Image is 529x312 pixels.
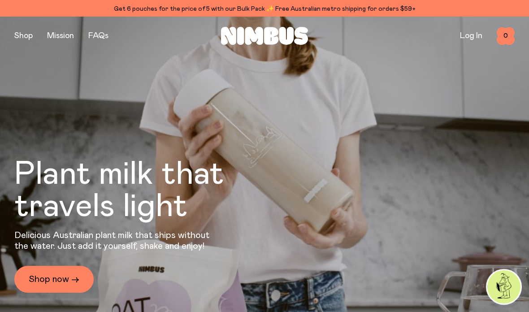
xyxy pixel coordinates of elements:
[487,270,520,303] img: agent
[88,32,108,40] a: FAQs
[14,4,515,14] div: Get 6 pouches for the price of 5 with our Bulk Pack ✨ Free Australian metro shipping for orders $59+
[47,32,74,40] a: Mission
[497,27,515,45] button: 0
[14,230,215,251] p: Delicious Australian plant milk that ships without the water. Just add it yourself, shake and enjoy!
[460,32,482,40] a: Log In
[14,266,94,293] a: Shop now →
[14,158,273,223] h1: Plant milk that travels light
